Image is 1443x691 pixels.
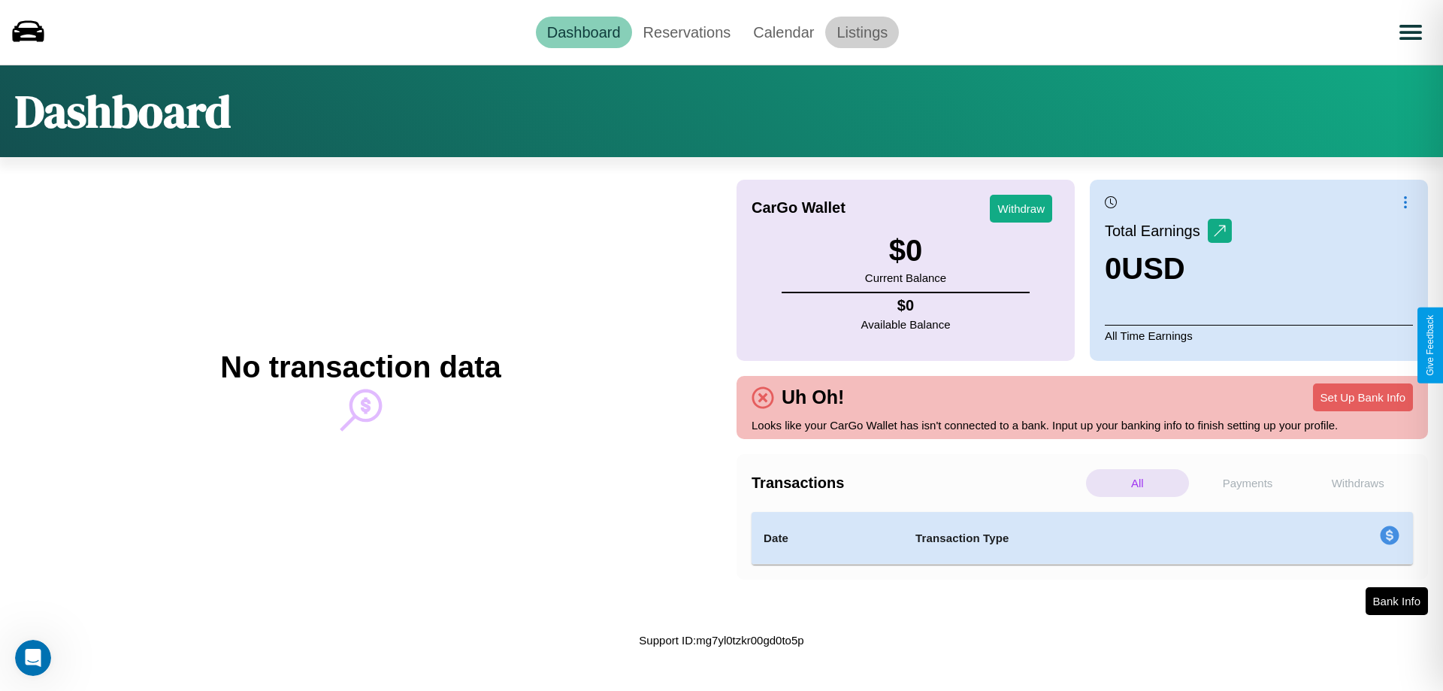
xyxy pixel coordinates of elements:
p: All [1086,469,1189,497]
h4: CarGo Wallet [752,199,846,217]
h3: $ 0 [865,234,946,268]
h4: Transactions [752,474,1082,492]
button: Withdraw [990,195,1052,223]
h4: $ 0 [861,297,951,314]
button: Bank Info [1366,587,1428,615]
iframe: Intercom live chat [15,640,51,676]
h4: Uh Oh! [774,386,852,408]
a: Listings [825,17,899,48]
p: All Time Earnings [1105,325,1413,346]
div: Give Feedback [1425,315,1435,376]
h3: 0 USD [1105,252,1232,286]
button: Open menu [1390,11,1432,53]
p: Withdraws [1306,469,1409,497]
h4: Date [764,529,891,547]
a: Reservations [632,17,743,48]
table: simple table [752,512,1413,565]
button: Set Up Bank Info [1313,383,1413,411]
p: Payments [1196,469,1299,497]
p: Support ID: mg7yl0tzkr00gd0to5p [639,630,803,650]
p: Looks like your CarGo Wallet has isn't connected to a bank. Input up your banking info to finish ... [752,415,1413,435]
a: Dashboard [536,17,632,48]
h2: No transaction data [220,350,501,384]
p: Total Earnings [1105,217,1208,244]
p: Available Balance [861,314,951,335]
a: Calendar [742,17,825,48]
p: Current Balance [865,268,946,288]
h4: Transaction Type [915,529,1257,547]
h1: Dashboard [15,80,231,142]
